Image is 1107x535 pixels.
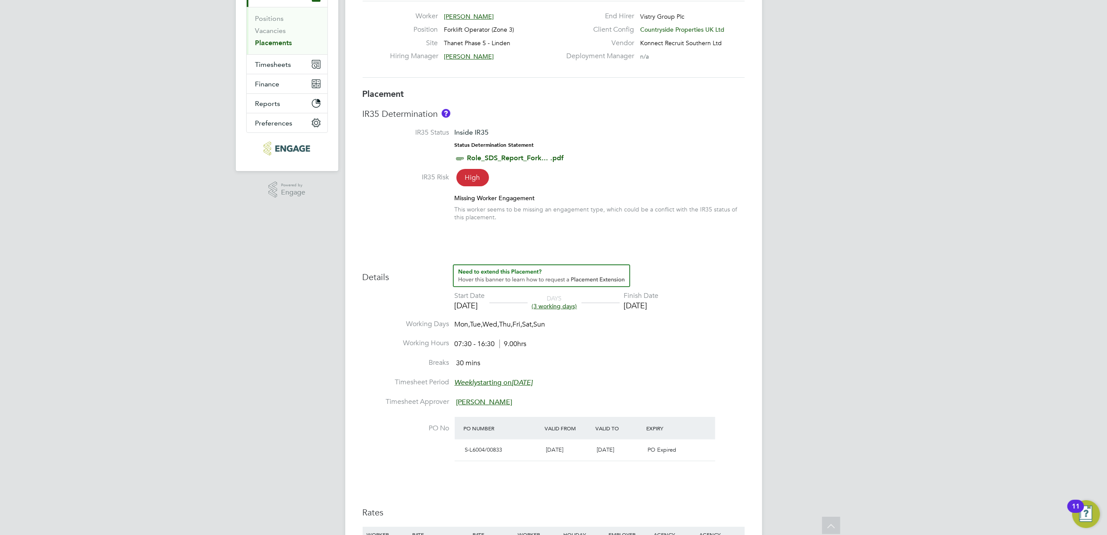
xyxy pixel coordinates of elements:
div: This worker seems to be missing an engagement type, which could be a conflict with the IR35 statu... [455,205,745,221]
div: PO Number [462,420,543,436]
span: Engage [281,189,305,196]
em: Weekly [455,378,478,387]
span: Thanet Phase 5 - Linden [444,39,510,47]
div: [DATE] [624,301,659,310]
button: About IR35 [442,109,450,118]
span: Sat, [522,320,534,329]
span: Finance [255,80,280,88]
a: Go to home page [246,142,328,155]
label: Position [390,25,438,34]
div: [DATE] [455,301,485,310]
span: Mon, [455,320,470,329]
a: Powered byEngage [268,182,305,198]
span: [DATE] [597,446,614,453]
h3: Rates [363,507,745,518]
label: Hiring Manager [390,52,438,61]
label: Timesheet Period [363,378,449,387]
label: Breaks [363,358,449,367]
em: [DATE] [512,378,533,387]
label: Working Hours [363,339,449,348]
div: DAYS [528,294,582,310]
span: [PERSON_NAME] [444,13,494,20]
label: Timesheet Approver [363,397,449,406]
button: Reports [247,94,327,113]
span: Forklift Operator (Zone 3) [444,26,514,33]
div: Valid To [593,420,644,436]
b: Placement [363,89,404,99]
span: Preferences [255,119,293,127]
a: Role_SDS_Report_Fork... .pdf [467,154,564,162]
label: Vendor [561,39,634,48]
span: Sun [534,320,545,329]
strong: Status Determination Statement [455,142,534,148]
div: Valid From [542,420,593,436]
span: Inside IR35 [455,128,489,136]
span: [PERSON_NAME] [456,398,512,406]
label: Site [390,39,438,48]
button: Timesheets [247,55,327,74]
div: Finish Date [624,291,659,301]
span: PO Expired [648,446,676,453]
label: PO No [363,424,449,433]
span: starting on [455,378,533,387]
span: Powered by [281,182,305,189]
label: Client Config [561,25,634,34]
span: Wed, [483,320,499,329]
div: Missing Worker Engagement [455,194,745,202]
div: 11 [1072,506,1080,518]
span: S-L6004/00833 [465,446,502,453]
h3: Details [363,264,745,283]
span: [DATE] [546,446,563,453]
span: Countryside Properties UK Ltd [640,26,724,33]
span: (3 working days) [532,302,577,310]
span: Thu, [499,320,513,329]
span: Fri, [513,320,522,329]
button: Preferences [247,113,327,132]
div: Start Date [455,291,485,301]
img: konnectrecruit-logo-retina.png [264,142,310,155]
div: Expiry [644,420,695,436]
a: Vacancies [255,26,286,35]
button: Open Resource Center, 11 new notifications [1072,500,1100,528]
span: Konnect Recruit Southern Ltd [640,39,722,47]
span: 9.00hrs [499,340,527,348]
span: n/a [640,53,649,60]
label: Deployment Manager [561,52,634,61]
label: End Hirer [561,12,634,21]
div: Jobs [247,7,327,54]
span: Timesheets [255,60,291,69]
a: Placements [255,39,292,47]
span: Vistry Group Plc [640,13,684,20]
a: Positions [255,14,284,23]
label: IR35 Risk [363,173,449,182]
span: [PERSON_NAME] [444,53,494,60]
span: Tue, [470,320,483,329]
label: Working Days [363,320,449,329]
button: How to extend a Placement? [453,264,630,287]
h3: IR35 Determination [363,108,745,119]
span: High [456,169,489,186]
label: IR35 Status [363,128,449,137]
label: Worker [390,12,438,21]
div: 07:30 - 16:30 [455,340,527,349]
button: Finance [247,74,327,93]
span: Reports [255,99,281,108]
span: 30 mins [456,359,481,367]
